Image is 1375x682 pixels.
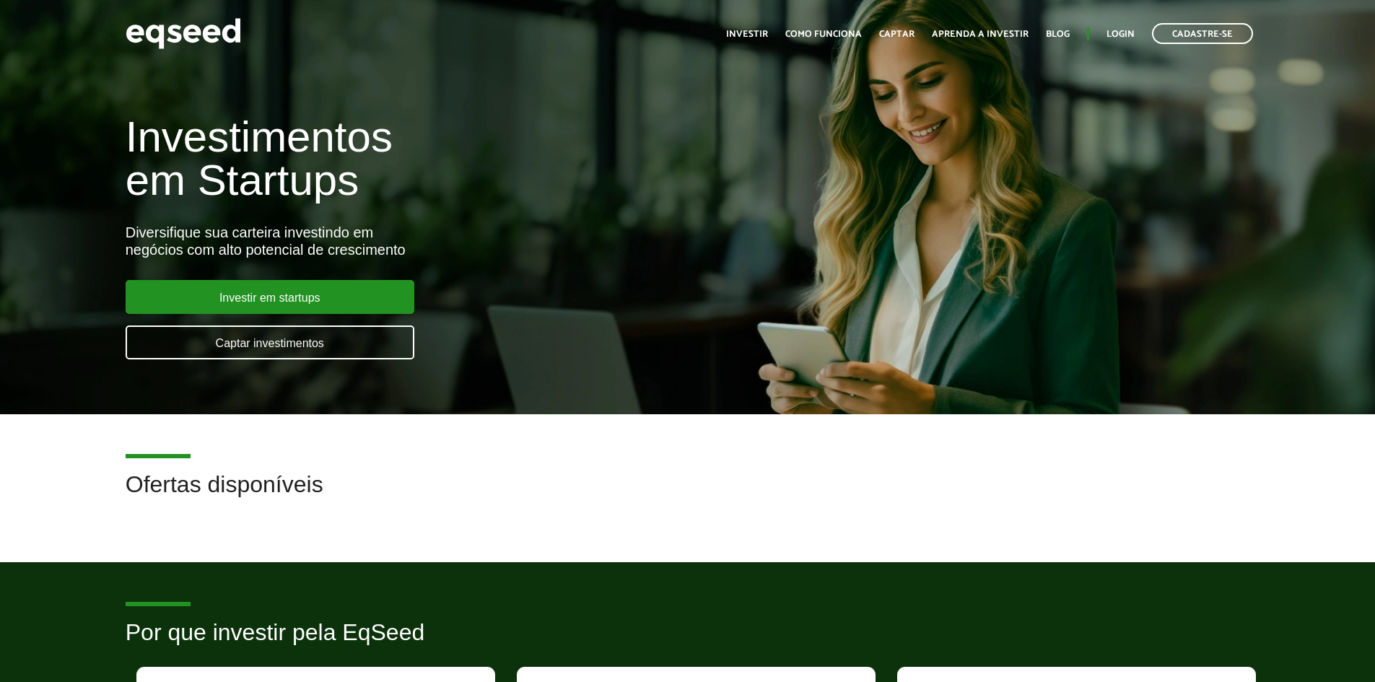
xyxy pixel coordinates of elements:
img: EqSeed [126,14,241,53]
a: Como funciona [785,30,862,39]
a: Aprenda a investir [932,30,1029,39]
a: Login [1106,30,1135,39]
a: Captar investimentos [126,325,414,359]
a: Cadastre-se [1152,23,1253,44]
h2: Ofertas disponíveis [126,472,1250,519]
a: Investir em startups [126,280,414,314]
h2: Por que investir pela EqSeed [126,620,1250,667]
a: Investir [726,30,768,39]
div: Diversifique sua carteira investindo em negócios com alto potencial de crescimento [126,224,792,258]
a: Blog [1046,30,1070,39]
a: Captar [879,30,915,39]
h1: Investimentos em Startups [126,115,792,202]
